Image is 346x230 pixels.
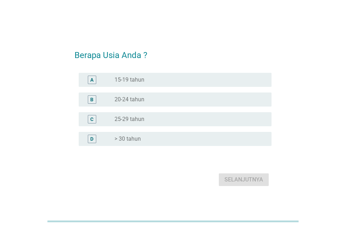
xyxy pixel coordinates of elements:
[115,116,144,123] label: 25-29 tahun
[115,76,144,83] label: 15-19 tahun
[90,76,93,84] div: A
[90,96,93,103] div: B
[74,42,272,62] h2: Berapa Usia Anda ?
[115,96,144,103] label: 20-24 tahun
[115,135,141,142] label: > 30 tahun
[90,116,93,123] div: C
[90,135,93,143] div: D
